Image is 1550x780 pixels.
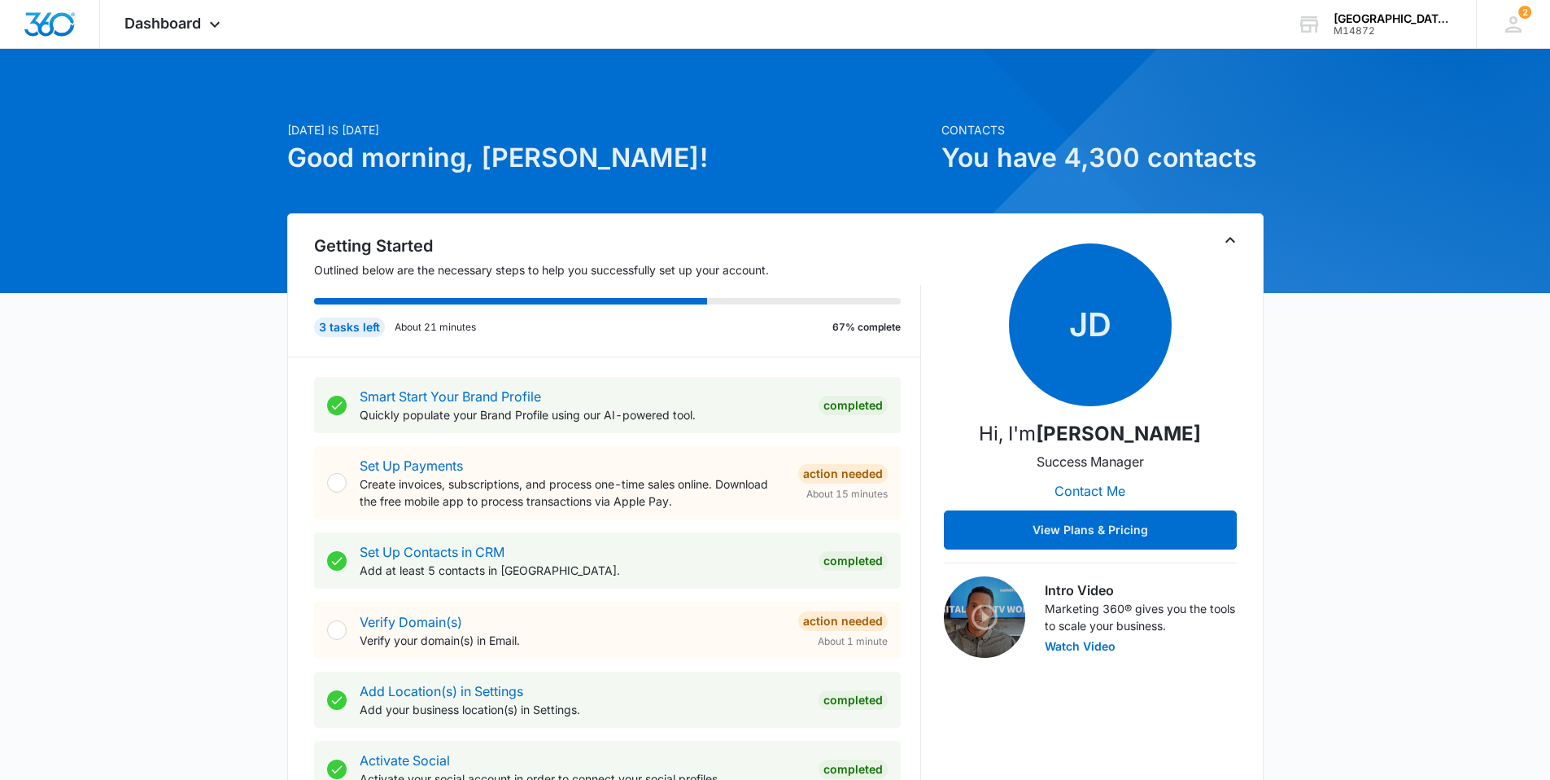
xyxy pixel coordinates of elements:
[1009,243,1172,406] span: JD
[360,632,785,649] p: Verify your domain(s) in Email.
[360,475,785,510] p: Create invoices, subscriptions, and process one-time sales online. Download the free mobile app t...
[818,634,888,649] span: About 1 minute
[798,464,888,484] div: Action Needed
[124,15,201,32] span: Dashboard
[360,388,541,405] a: Smart Start Your Brand Profile
[806,487,888,502] span: About 15 minutes
[395,320,476,335] p: About 21 minutes
[819,760,888,779] div: Completed
[1045,581,1237,600] h3: Intro Video
[944,511,1237,550] button: View Plans & Pricing
[360,614,462,630] a: Verify Domain(s)
[819,690,888,710] div: Completed
[360,701,806,718] p: Add your business location(s) in Settings.
[798,611,888,631] div: Action Needed
[360,544,504,560] a: Set Up Contacts in CRM
[360,683,523,699] a: Add Location(s) in Settings
[1045,641,1116,652] button: Watch Video
[360,406,806,423] p: Quickly populate your Brand Profile using our AI-powered tool.
[1045,600,1237,634] p: Marketing 360® gives you the tools to scale your business.
[1036,422,1201,445] strong: [PERSON_NAME]
[819,396,888,415] div: Completed
[360,562,806,579] p: Add at least 5 contacts in [GEOGRAPHIC_DATA].
[1037,452,1144,471] p: Success Manager
[287,121,932,138] p: [DATE] is [DATE]
[941,121,1264,138] p: Contacts
[314,261,921,278] p: Outlined below are the necessary steps to help you successfully set up your account.
[832,320,901,335] p: 67% complete
[1518,6,1531,19] div: notifications count
[979,419,1201,449] p: Hi, I'm
[287,138,932,177] h1: Good morning, [PERSON_NAME]!
[944,576,1025,658] img: Intro Video
[314,318,385,337] div: 3 tasks left
[360,752,450,769] a: Activate Social
[1038,471,1142,511] button: Contact Me
[1220,230,1240,250] button: Toggle Collapse
[360,458,463,474] a: Set Up Payments
[819,551,888,571] div: Completed
[1518,6,1531,19] span: 2
[941,138,1264,177] h1: You have 4,300 contacts
[314,234,921,258] h2: Getting Started
[1334,12,1452,25] div: account name
[1334,25,1452,37] div: account id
